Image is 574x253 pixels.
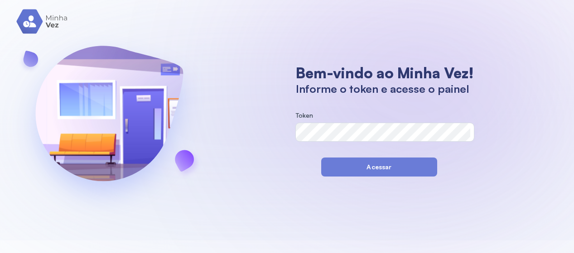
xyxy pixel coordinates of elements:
img: banner-login.svg [11,22,207,219]
h1: Informe o token e acesse o painel [296,82,474,95]
img: logo.svg [16,9,68,34]
h1: Bem-vindo ao Minha Vez! [296,64,474,82]
span: Token [296,111,314,119]
button: Acessar [321,158,437,177]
